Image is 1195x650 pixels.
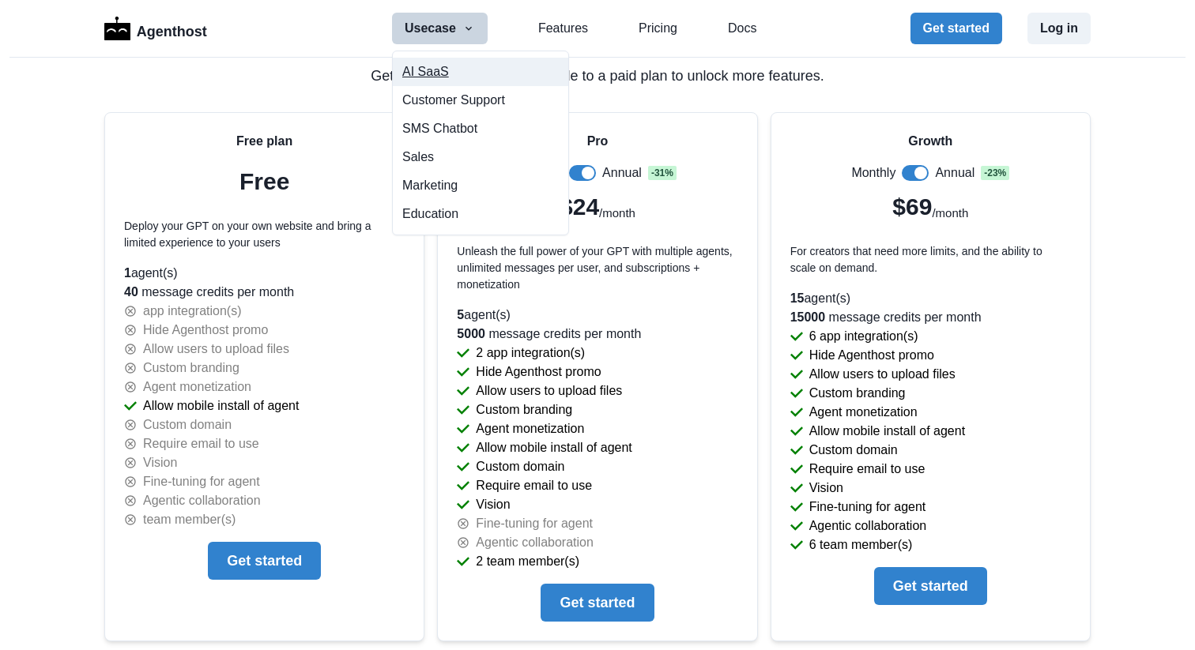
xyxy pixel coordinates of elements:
[143,472,260,491] p: Fine-tuning for agent
[143,396,299,415] p: Allow mobile install of agent
[587,132,609,151] p: Pro
[476,514,593,533] p: Fine-tuning for agent
[809,441,898,460] p: Custom domain
[476,533,594,552] p: Agentic collaboration
[124,218,405,251] p: Deploy your GPT on your own website and bring a limited experience to your users
[476,476,592,495] p: Require email to use
[143,378,251,396] p: Agent monetization
[143,321,268,340] p: Hide Agenthost promo
[790,243,1071,276] p: For creators that need more limits, and the ability to scale on demand.
[393,58,568,86] button: AI SaaS
[393,171,568,200] button: Marketing
[137,15,207,43] p: Agenthost
[809,479,843,498] p: Vision
[476,457,564,476] p: Custom domain
[457,306,737,325] p: agent(s)
[393,115,568,143] a: SMS Chatbot
[457,308,464,321] span: 5
[602,163,642,182] p: Annual
[393,200,568,228] button: Education
[809,422,965,441] p: Allow mobile install of agent
[790,310,826,324] span: 15000
[892,189,932,224] p: $69
[476,344,585,363] p: 2 app integration(s)
[809,327,918,346] p: 6 app integration(s)
[143,302,242,321] p: app integration(s)
[874,567,987,605] button: Get started
[457,243,737,293] p: Unleash the full power of your GPT with multiple agents, unlimited messages per user, and subscri...
[239,163,289,199] p: Free
[476,363,601,381] p: Hide Agenthost promo
[124,285,138,299] span: 40
[910,13,1002,44] button: Get started
[143,453,177,472] p: Vision
[648,166,677,180] span: - 31 %
[104,17,130,40] img: Logo
[476,495,510,514] p: Vision
[541,584,654,622] button: Get started
[809,403,918,422] p: Agent monetization
[476,438,631,457] p: Allow mobile install of agent
[908,132,952,151] p: Growth
[809,384,906,403] p: Custom branding
[790,308,1071,327] p: message credits per month
[790,291,805,305] span: 15
[104,66,1091,87] p: Get started for free, and upgrade to a paid plan to unlock more features.
[124,266,131,280] span: 1
[457,327,485,340] span: 5000
[393,143,568,171] button: Sales
[124,283,405,302] p: message credits per month
[560,189,599,224] p: $24
[476,552,579,571] p: 2 team member(s)
[143,510,236,529] p: team member(s)
[143,340,289,359] p: Allow users to upload files
[935,163,974,182] p: Annual
[809,460,925,479] p: Require email to use
[392,13,488,44] button: Usecase
[981,166,1009,180] span: - 23 %
[236,132,292,151] p: Free plan
[599,205,635,223] p: /month
[143,434,259,453] p: Require email to use
[809,517,927,535] p: Agentic collaboration
[851,163,895,182] p: Monthly
[208,542,321,580] button: Get started
[143,491,261,510] p: Agentic collaboration
[476,381,622,400] p: Allow users to upload files
[809,535,913,554] p: 6 team member(s)
[809,365,956,384] p: Allow users to upload files
[143,415,232,434] p: Custom domain
[639,19,677,38] a: Pricing
[809,346,934,365] p: Hide Agenthost promo
[476,400,572,419] p: Custom branding
[809,498,926,517] p: Fine-tuning for agent
[728,19,756,38] a: Docs
[790,289,1071,308] p: agent(s)
[1027,13,1091,44] button: Log in
[932,205,968,223] p: /month
[143,359,239,378] p: Custom branding
[124,264,405,283] p: agent(s)
[538,19,588,38] a: Features
[104,15,207,43] a: LogoAgenthost
[393,86,568,115] button: Customer Support
[476,419,584,438] p: Agent monetization
[457,325,737,344] p: message credits per month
